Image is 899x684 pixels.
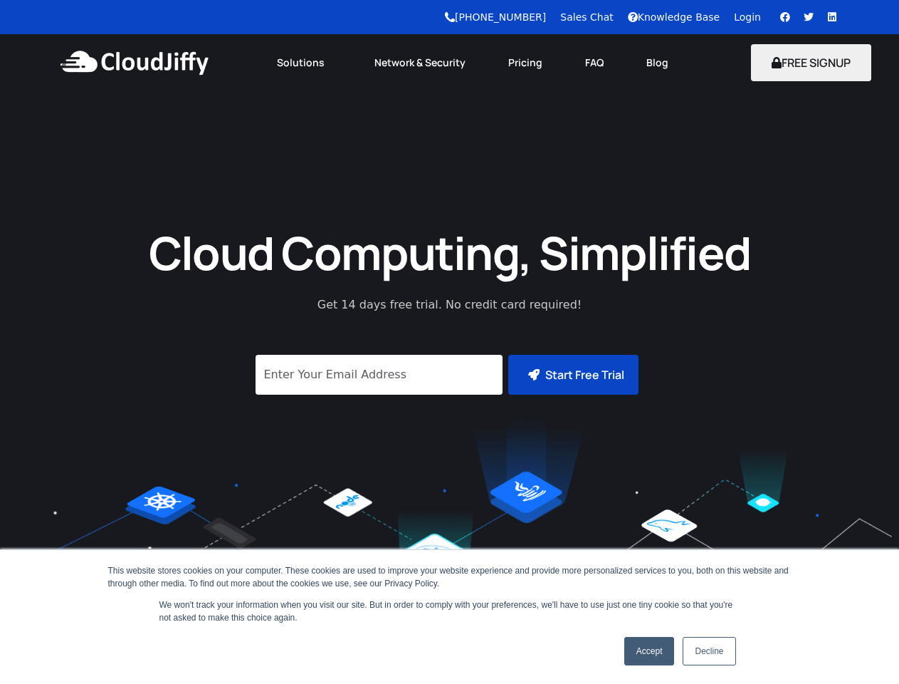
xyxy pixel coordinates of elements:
[628,11,720,23] a: Knowledge Base
[751,44,871,81] button: FREE SIGNUP
[487,47,564,78] a: Pricing
[734,11,761,23] a: Login
[130,223,770,282] h1: Cloud Computing, Simplified
[560,11,613,23] a: Sales Chat
[625,47,690,78] a: Blog
[683,637,735,665] a: Decline
[108,564,792,590] div: This website stores cookies on your computer. These cookies are used to improve your website expe...
[353,47,487,78] a: Network & Security
[445,11,546,23] a: [PHONE_NUMBER]
[159,598,740,624] p: We won't track your information when you visit our site. But in order to comply with your prefere...
[256,355,503,395] input: Enter Your Email Address
[624,637,675,665] a: Accept
[508,355,638,395] button: Start Free Trial
[256,47,353,78] a: Solutions
[751,55,871,71] a: FREE SIGNUP
[254,296,646,313] p: Get 14 days free trial. No credit card required!
[564,47,625,78] a: FAQ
